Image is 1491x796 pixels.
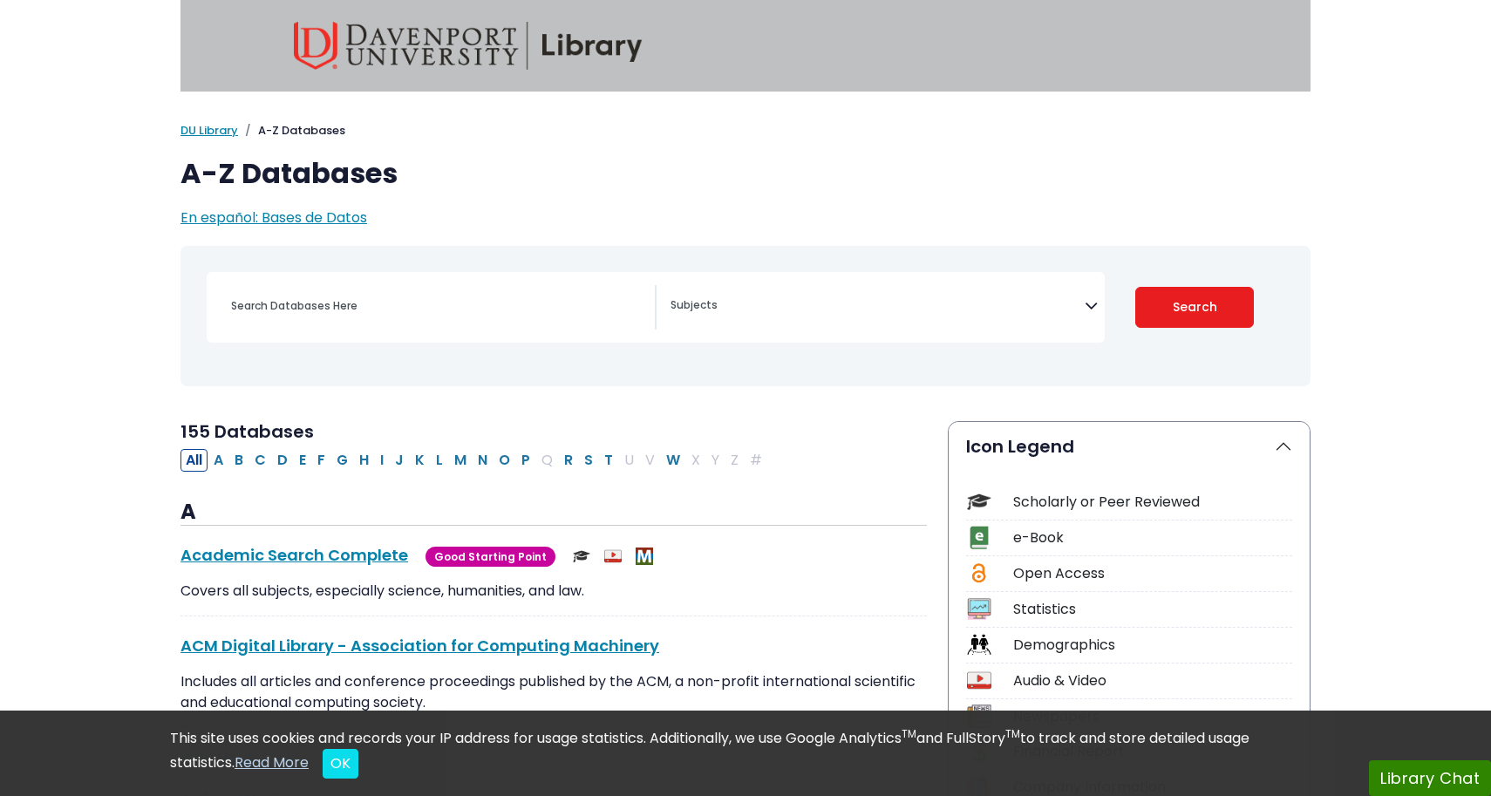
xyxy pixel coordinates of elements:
img: Icon Statistics [967,597,991,621]
nav: Search filters [180,246,1311,386]
button: Close [323,749,358,779]
a: Academic Search Complete [180,544,408,566]
button: Filter Results P [516,449,535,472]
input: Search database by title or keyword [221,293,655,318]
img: Icon e-Book [967,526,991,549]
div: Alpha-list to filter by first letter of database name [180,449,769,469]
img: Icon Newspapers [967,704,991,728]
button: Filter Results L [431,449,448,472]
button: Filter Results N [473,449,493,472]
button: Icon Legend [949,422,1310,471]
nav: breadcrumb [180,122,1311,139]
button: Filter Results W [661,449,685,472]
button: Filter Results K [410,449,430,472]
img: Icon Scholarly or Peer Reviewed [967,490,991,514]
img: Icon Demographics [967,633,991,657]
div: Scholarly or Peer Reviewed [1013,492,1292,513]
button: Filter Results C [249,449,271,472]
div: Newspapers [1013,706,1292,727]
sup: TM [902,726,916,741]
textarea: Search [671,300,1085,314]
a: Read More [235,752,309,772]
button: Filter Results T [599,449,618,472]
button: Filter Results G [331,449,353,472]
img: Davenport University Library [294,22,643,70]
span: Good Starting Point [426,547,555,567]
button: All [180,449,208,472]
button: Filter Results A [208,449,228,472]
img: Icon Open Access [968,561,990,585]
a: ACM Digital Library - Association for Computing Machinery [180,635,659,657]
img: Audio & Video [604,548,622,565]
h1: A-Z Databases [180,157,1311,190]
div: e-Book [1013,527,1292,548]
button: Filter Results R [559,449,578,472]
h3: A [180,500,927,526]
button: Filter Results S [579,449,598,472]
button: Filter Results B [229,449,248,472]
button: Filter Results I [375,449,389,472]
a: En español: Bases de Datos [180,208,367,228]
p: Covers all subjects, especially science, humanities, and law. [180,581,927,602]
button: Filter Results J [390,449,409,472]
div: Audio & Video [1013,670,1292,691]
sup: TM [1005,726,1020,741]
li: A-Z Databases [238,122,345,139]
div: This site uses cookies and records your IP address for usage statistics. Additionally, we use Goo... [170,728,1321,779]
div: Statistics [1013,599,1292,620]
button: Filter Results E [294,449,311,472]
button: Submit for Search Results [1135,287,1255,328]
button: Filter Results F [312,449,330,472]
p: Includes all articles and conference proceedings published by the ACM, a non-profit international... [180,671,927,734]
button: Library Chat [1369,760,1491,796]
img: Icon Audio & Video [967,669,991,692]
img: MeL (Michigan electronic Library) [636,548,653,565]
div: Open Access [1013,563,1292,584]
button: Filter Results O [494,449,515,472]
a: DU Library [180,122,238,139]
button: Filter Results H [354,449,374,472]
div: Demographics [1013,635,1292,656]
img: Scholarly or Peer Reviewed [573,548,590,565]
button: Filter Results M [449,449,472,472]
span: 155 Databases [180,419,314,444]
button: Filter Results D [272,449,293,472]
